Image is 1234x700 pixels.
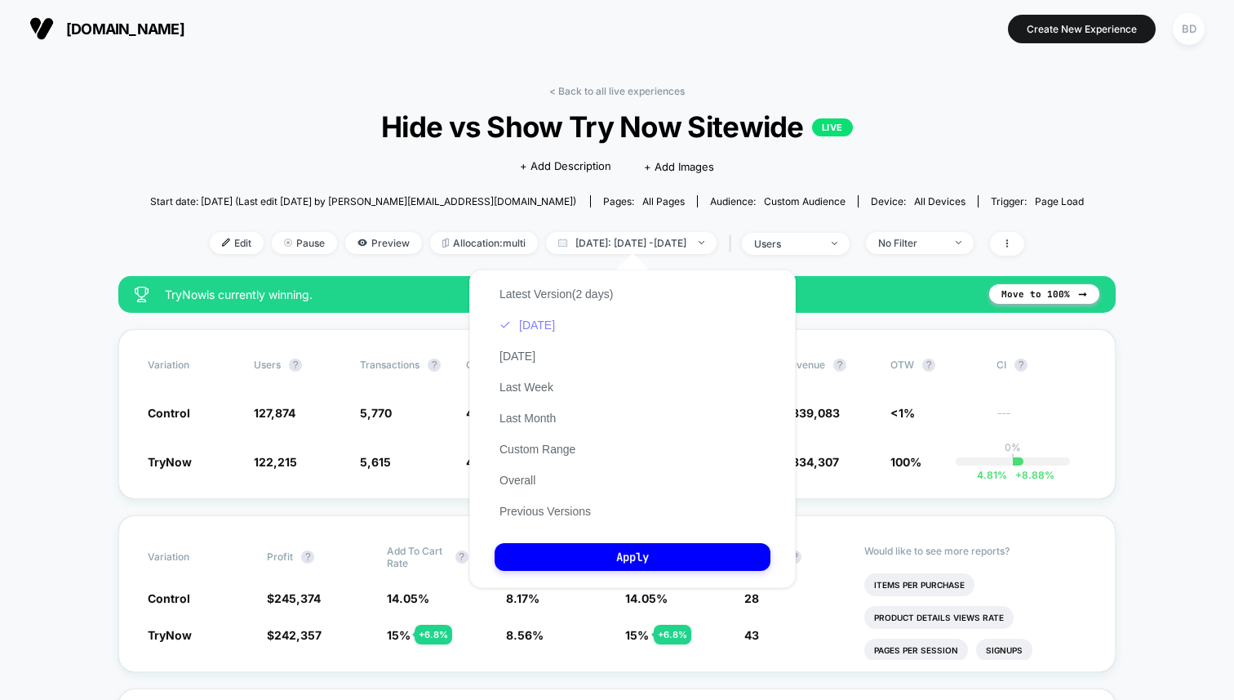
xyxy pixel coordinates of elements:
[864,639,968,662] li: Pages Per Session
[1005,441,1021,453] p: 0%
[654,625,691,644] div: + 6.8 %
[764,195,846,207] span: Custom Audience
[24,16,189,42] button: [DOMAIN_NAME]
[267,551,293,563] span: Profit
[428,359,441,372] button: ?
[148,455,192,469] span: TryNow
[495,318,560,332] button: [DATE]
[360,455,391,469] span: 5,615
[495,287,618,301] button: Latest Version(2 days)
[1173,13,1205,45] div: BD
[415,625,452,644] div: + 6.8 %
[890,359,980,372] span: OTW
[430,232,538,254] span: Allocation: multi
[495,442,580,457] button: Custom Range
[148,359,237,372] span: Variation
[864,606,1014,629] li: Product Details Views Rate
[29,16,54,41] img: Visually logo
[222,239,230,247] img: edit
[890,455,921,469] span: 100%
[625,591,668,605] span: 14.05 %
[387,545,447,569] span: Add To Cart Rate
[148,406,190,420] span: Control
[1007,469,1054,481] span: 8.88 %
[274,591,321,605] span: 245,374
[495,504,596,519] button: Previous Versions
[754,238,819,250] div: users
[1035,195,1084,207] span: Page Load
[495,349,540,363] button: [DATE]
[546,232,717,254] span: [DATE]: [DATE] - [DATE]
[1168,12,1210,46] button: BD
[1008,15,1156,43] button: Create New Experience
[148,545,237,569] span: Variation
[267,628,322,642] span: $
[254,455,297,469] span: 122,215
[1015,469,1022,481] span: +
[506,628,544,642] span: 8.56 %
[914,195,965,207] span: all devices
[792,406,840,420] span: 339,083
[997,359,1086,372] span: CI
[289,359,302,372] button: ?
[387,628,411,642] span: 15 %
[495,411,561,426] button: Last Month
[197,109,1037,144] span: Hide vs Show Try Now Sitewide
[744,628,759,642] span: 43
[744,591,759,605] span: 28
[148,628,192,642] span: TryNow
[976,639,1032,662] li: Signups
[642,195,685,207] span: all pages
[792,455,839,469] span: 334,307
[558,239,567,247] img: calendar
[495,380,558,395] button: Last Week
[833,359,846,372] button: ?
[858,195,978,207] span: Device:
[274,628,322,642] span: 242,357
[890,406,915,420] span: <1%
[360,406,392,420] span: 5,770
[644,160,714,173] span: + Add Images
[878,237,943,249] div: No Filter
[977,469,1007,481] span: 4.81 %
[832,242,837,245] img: end
[699,241,704,244] img: end
[549,85,685,97] a: < Back to all live experiences
[284,239,292,247] img: end
[387,591,429,605] span: 14.05 %
[864,545,1087,557] p: Would like to see more reports?
[989,284,1099,304] button: Move to 100%
[267,591,321,605] span: $
[506,591,539,605] span: 8.17 %
[254,359,281,371] span: users
[254,406,295,420] span: 127,874
[625,628,649,642] span: 15 %
[345,232,422,254] span: Preview
[210,232,264,254] span: Edit
[812,118,853,136] p: LIVE
[495,543,770,571] button: Apply
[495,473,540,488] button: Overall
[991,195,1084,207] div: Trigger:
[66,20,184,38] span: [DOMAIN_NAME]
[1014,359,1028,372] button: ?
[150,195,576,207] span: Start date: [DATE] (Last edit [DATE] by [PERSON_NAME][EMAIL_ADDRESS][DOMAIN_NAME])
[864,573,974,596] li: Items Per Purchase
[956,241,961,244] img: end
[725,232,742,256] span: |
[784,406,840,420] span: $
[997,408,1086,421] span: ---
[1011,453,1014,466] p: |
[442,239,449,247] img: rebalance
[922,359,935,372] button: ?
[710,195,846,207] div: Audience:
[301,551,314,564] button: ?
[165,288,973,301] span: TryNow is currently winning.
[148,591,190,605] span: Control
[520,158,611,175] span: + Add Description
[360,359,419,371] span: Transactions
[272,232,337,254] span: Pause
[603,195,685,207] div: Pages:
[135,287,149,302] img: success_star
